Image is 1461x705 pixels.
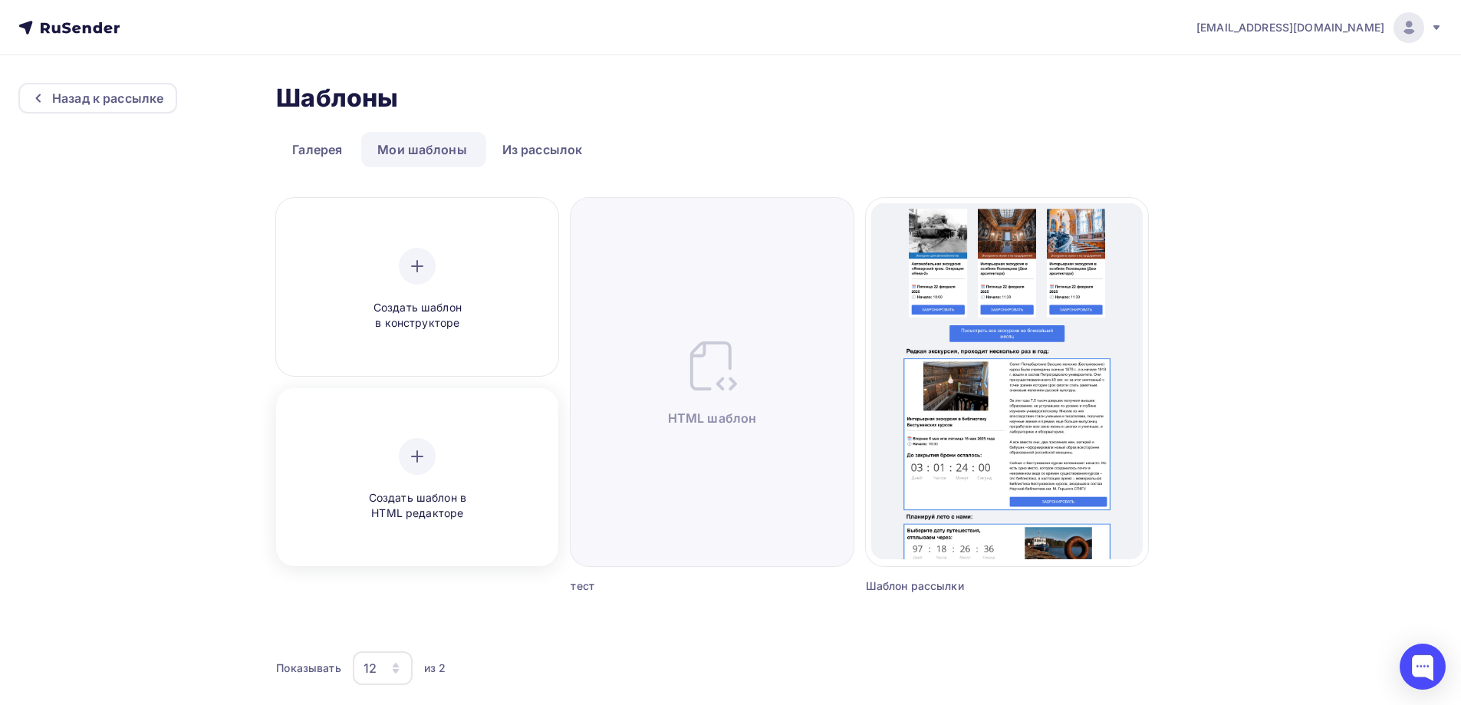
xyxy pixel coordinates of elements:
span: HTML шаблон [668,409,757,427]
div: Назад к рассылке [52,89,163,107]
a: Из рассылок [486,132,599,167]
span: Создать шаблон в конструкторе [344,300,490,331]
span: Создать шаблон в HTML редакторе [344,490,490,522]
div: из 2 [424,661,446,676]
div: Показывать [276,661,341,676]
span: [EMAIL_ADDRESS][DOMAIN_NAME] [1196,20,1384,35]
div: 12 [364,659,377,677]
a: Галерея [276,132,358,167]
div: Шаблон рассылки [866,578,1078,594]
div: тест [571,578,782,594]
a: Мои шаблоны [361,132,483,167]
a: [EMAIL_ADDRESS][DOMAIN_NAME] [1196,12,1443,43]
button: 12 [352,651,413,686]
h2: Шаблоны [276,83,398,114]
